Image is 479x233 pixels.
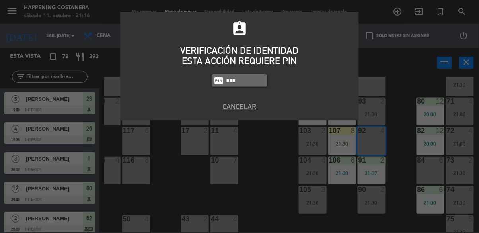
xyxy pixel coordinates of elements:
div: VERIFICACIÓN DE IDENTIDAD [126,45,353,56]
input: 1234 [226,76,265,85]
div: ESTA ACCIÓN REQUIERE PIN [126,56,353,66]
button: Cancelar [126,101,353,112]
i: assignment_ind [231,20,248,37]
i: fiber_pin [214,76,224,86]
